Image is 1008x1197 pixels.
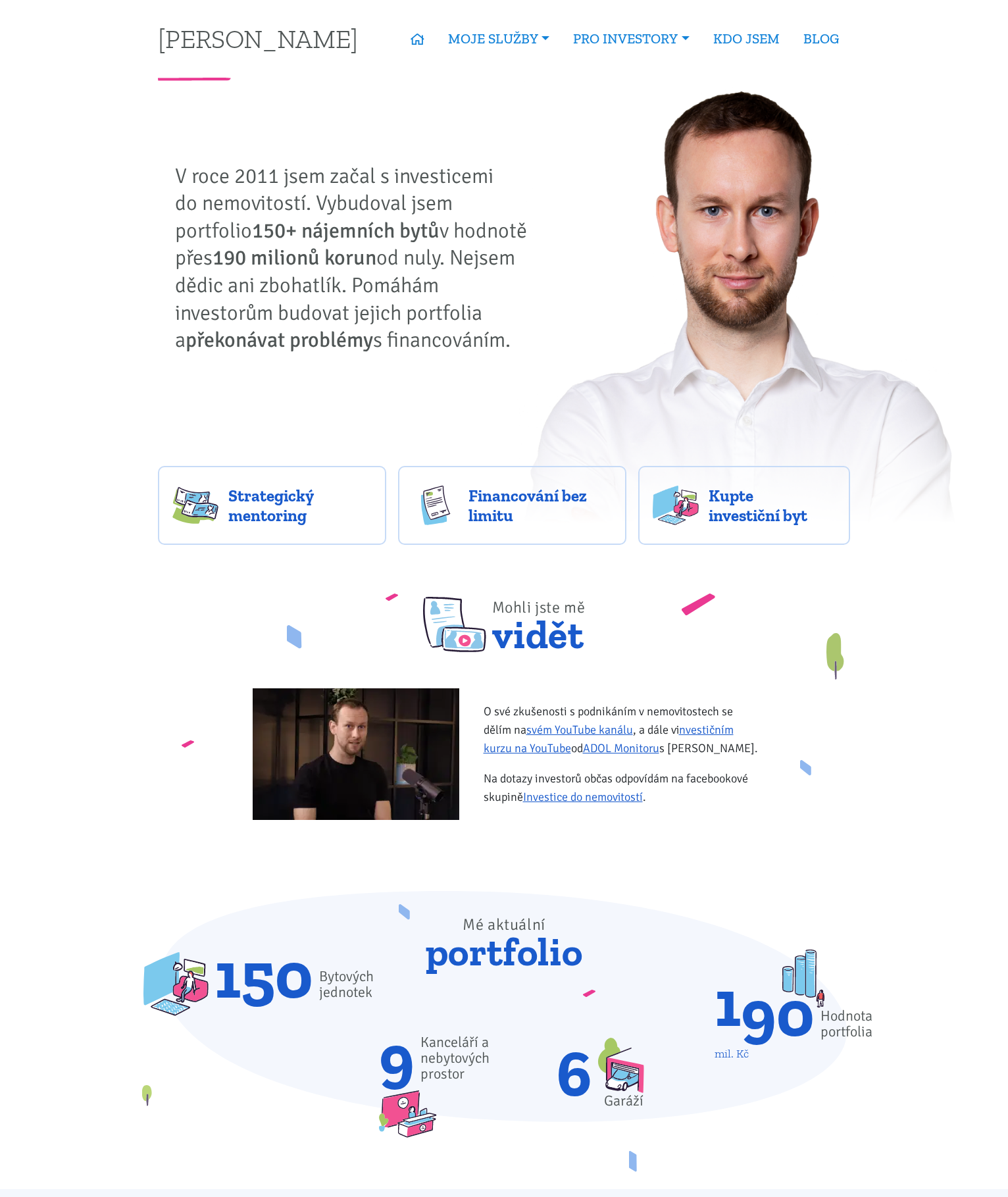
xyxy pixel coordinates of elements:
a: Investice do nemovitostí [523,790,643,804]
strong: překonávat problémy [186,327,373,353]
p: Na dotazy investorů občas odpovídám na facebookové skupině . [484,769,762,806]
span: Mohli jste mě [492,598,586,617]
a: MOJE SLUŽBY [436,24,561,54]
div: Hodnota portfolia [820,1008,872,1040]
span: 9 [379,1032,415,1084]
strong: 190 milionů korun [213,245,376,270]
span: 150 [214,949,313,1002]
a: Financování bez limitu [398,466,626,545]
p: O své zkušenosti s podnikáním v nemovitostech se dělím na , a dále v od s [PERSON_NAME]. [484,702,762,757]
span: Kanceláří a nebytových prostor [420,1034,491,1082]
a: KDO JSEM [701,24,792,54]
div: 90 [741,987,815,1040]
span: Kupte investiční byt [709,486,836,525]
a: Strategický mentoring [158,466,386,545]
span: portfolio [426,898,582,969]
span: Bytových jednotek [319,969,374,1000]
a: ADOL Monitoru [583,741,659,755]
a: Kupte investiční byt [638,466,851,545]
img: strategy [172,486,218,525]
a: [PERSON_NAME] [158,26,358,51]
p: V roce 2011 jsem začal s investicemi do nemovitostí. Vybudoval jsem portfolio v hodnotě přes od n... [175,163,537,354]
div: mil. Kč [715,1049,754,1058]
a: BLOG [792,24,851,54]
span: Mé aktuální [463,915,545,934]
a: svém YouTube kanálu [526,723,633,737]
img: finance [413,486,459,525]
span: 6 [557,1047,592,1100]
span: Strategický mentoring [228,486,372,525]
div: Garáží [598,1093,644,1109]
span: vidět [492,581,586,652]
span: Financování bez limitu [468,486,612,525]
img: flats [653,486,699,525]
div: 1 [715,977,741,1030]
a: PRO INVESTORY [561,24,701,54]
strong: 150+ nájemních bytů [252,218,440,243]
